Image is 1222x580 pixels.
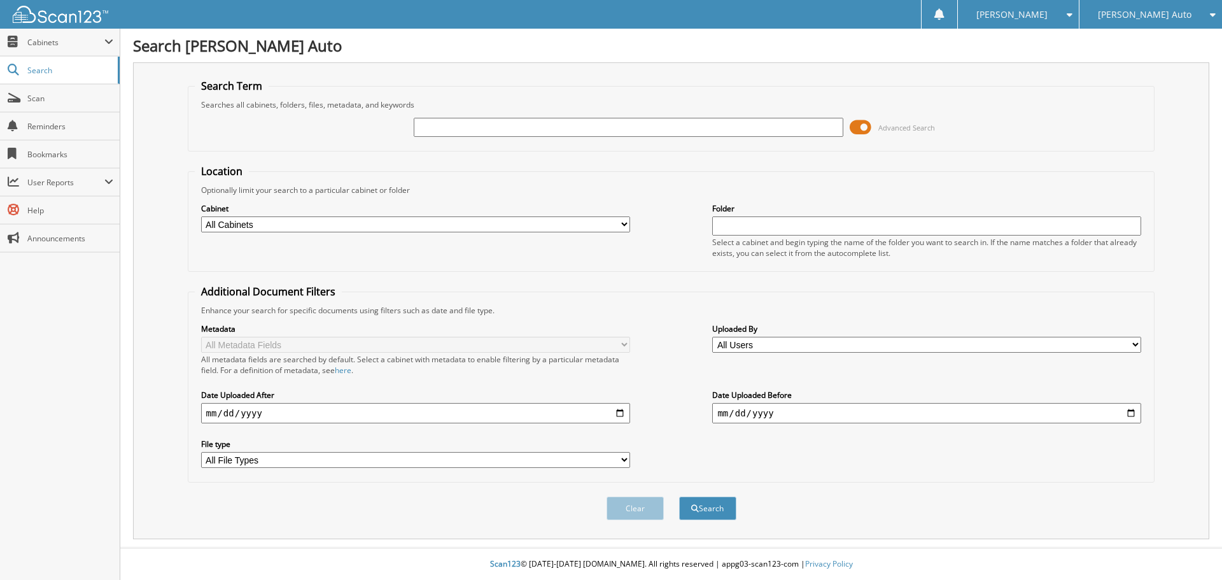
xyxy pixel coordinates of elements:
div: © [DATE]-[DATE] [DOMAIN_NAME]. All rights reserved | appg03-scan123-com | [120,549,1222,580]
label: Date Uploaded After [201,390,630,400]
legend: Additional Document Filters [195,285,342,299]
label: Date Uploaded Before [712,390,1141,400]
span: [PERSON_NAME] Auto [1098,11,1191,18]
span: Cabinets [27,37,104,48]
div: Enhance your search for specific documents using filters such as date and file type. [195,305,1148,316]
label: Cabinet [201,203,630,214]
img: scan123-logo-white.svg [13,6,108,23]
iframe: Chat Widget [1158,519,1222,580]
div: Searches all cabinets, folders, files, metadata, and keywords [195,99,1148,110]
button: Search [679,497,736,520]
a: Privacy Policy [805,558,853,569]
a: here [335,365,351,376]
span: Help [27,205,113,216]
span: [PERSON_NAME] [976,11,1048,18]
legend: Search Term [195,79,269,93]
span: User Reports [27,177,104,188]
label: Metadata [201,323,630,334]
div: All metadata fields are searched by default. Select a cabinet with metadata to enable filtering b... [201,354,630,376]
label: File type [201,439,630,449]
legend: Location [195,164,249,178]
span: Bookmarks [27,149,113,160]
span: Advanced Search [878,123,935,132]
button: Clear [607,497,664,520]
label: Uploaded By [712,323,1141,334]
span: Search [27,65,111,76]
span: Reminders [27,121,113,132]
span: Scan [27,93,113,104]
h1: Search [PERSON_NAME] Auto [133,35,1209,56]
div: Select a cabinet and begin typing the name of the folder you want to search in. If the name match... [712,237,1141,258]
div: Optionally limit your search to a particular cabinet or folder [195,185,1148,195]
span: Scan123 [490,558,521,569]
input: end [712,403,1141,423]
input: start [201,403,630,423]
span: Announcements [27,233,113,244]
label: Folder [712,203,1141,214]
